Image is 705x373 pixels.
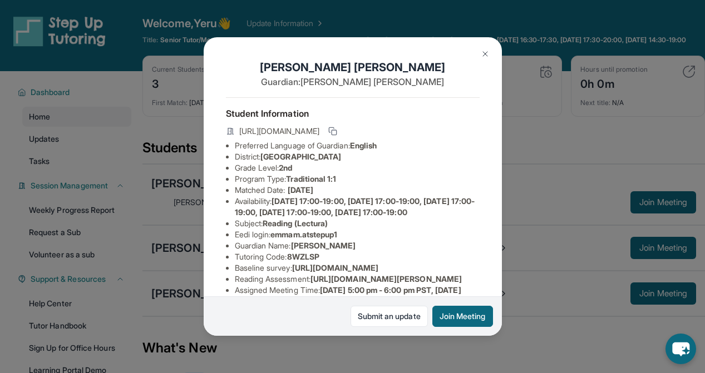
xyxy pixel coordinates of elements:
[235,262,480,273] li: Baseline survey :
[226,75,480,88] p: Guardian: [PERSON_NAME] [PERSON_NAME]
[226,107,480,120] h4: Student Information
[326,125,339,138] button: Copy link
[287,252,319,261] span: 8WZLSP
[260,152,341,161] span: [GEOGRAPHIC_DATA]
[235,218,480,229] li: Subject :
[235,229,480,240] li: Eedi login :
[235,173,480,185] li: Program Type:
[226,59,480,75] h1: [PERSON_NAME] [PERSON_NAME]
[351,306,428,327] a: Submit an update
[235,151,480,162] li: District:
[235,240,480,251] li: Guardian Name :
[292,263,378,272] span: [URL][DOMAIN_NAME]
[279,163,292,172] span: 2nd
[350,141,377,150] span: English
[310,274,462,284] span: [URL][DOMAIN_NAME][PERSON_NAME]
[286,174,336,183] span: Traditional 1:1
[235,185,480,196] li: Matched Date:
[291,241,356,250] span: [PERSON_NAME]
[239,126,319,137] span: [URL][DOMAIN_NAME]
[665,334,696,364] button: chat-button
[263,218,328,228] span: Reading (Lectura)
[235,251,480,262] li: Tutoring Code :
[235,285,480,307] li: Assigned Meeting Time :
[235,285,461,306] span: [DATE] 5:00 pm - 6:00 pm PST, [DATE] 5:00 pm - 6:00 pm PST
[481,49,490,58] img: Close Icon
[235,273,480,285] li: Reading Assessment :
[235,196,475,217] span: [DATE] 17:00-19:00, [DATE] 17:00-19:00, [DATE] 17:00-19:00, [DATE] 17:00-19:00, [DATE] 17:00-19:00
[235,162,480,173] li: Grade Level:
[235,196,480,218] li: Availability:
[288,185,313,195] span: [DATE]
[235,140,480,151] li: Preferred Language of Guardian:
[270,230,337,239] span: emmam.atstepup1
[432,306,493,327] button: Join Meeting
